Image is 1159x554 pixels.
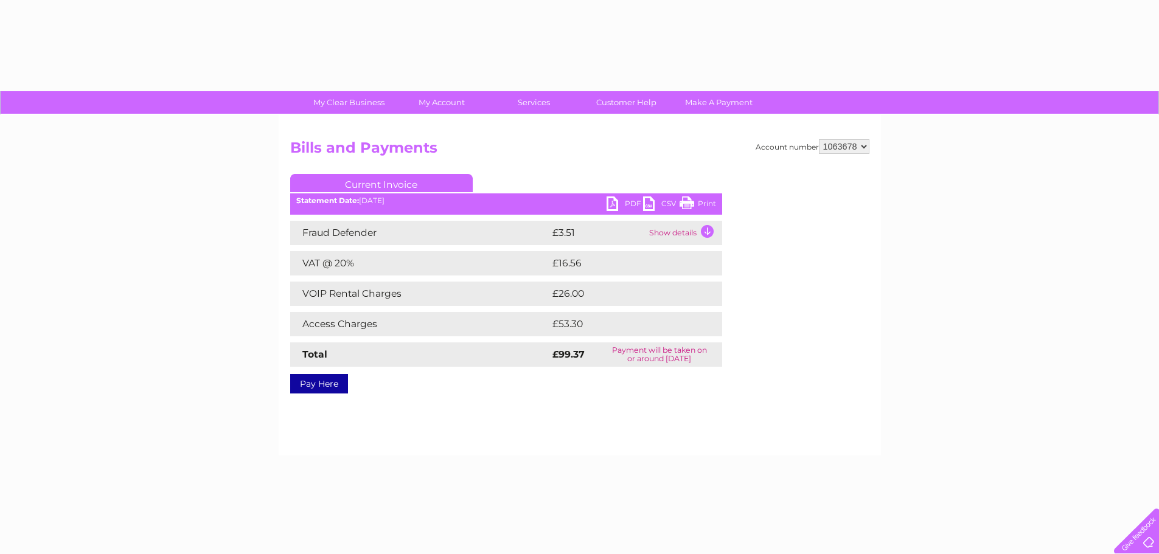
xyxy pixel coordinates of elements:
td: £16.56 [549,251,697,275]
a: My Account [391,91,492,114]
td: Show details [646,221,722,245]
strong: Total [302,348,327,360]
a: My Clear Business [299,91,399,114]
td: VAT @ 20% [290,251,549,275]
h2: Bills and Payments [290,139,869,162]
a: Current Invoice [290,174,473,192]
a: CSV [643,196,680,214]
a: Pay Here [290,374,348,393]
a: Print [680,196,716,214]
td: VOIP Rental Charges [290,282,549,306]
strong: £99.37 [552,348,585,360]
a: Customer Help [576,91,677,114]
td: £53.30 [549,312,697,336]
b: Statement Date: [296,196,359,205]
td: £3.51 [549,221,646,245]
td: Payment will be taken on or around [DATE] [597,342,722,367]
a: Services [484,91,584,114]
div: Account number [756,139,869,154]
a: Make A Payment [669,91,769,114]
td: Fraud Defender [290,221,549,245]
td: £26.00 [549,282,698,306]
div: [DATE] [290,196,722,205]
td: Access Charges [290,312,549,336]
a: PDF [607,196,643,214]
